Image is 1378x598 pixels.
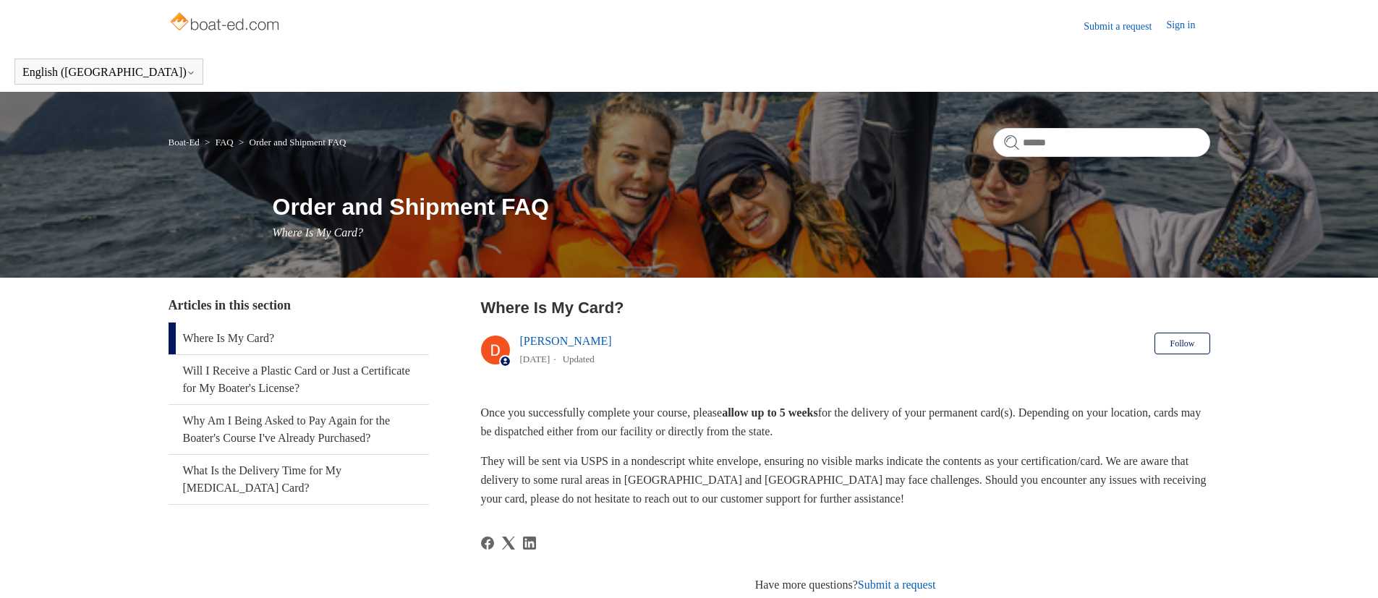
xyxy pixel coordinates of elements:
a: FAQ [216,137,234,148]
a: Sign in [1166,17,1209,35]
a: Facebook [481,537,494,550]
a: Where Is My Card? [169,323,429,354]
a: Will I Receive a Plastic Card or Just a Certificate for My Boater's License? [169,355,429,404]
span: Where Is My Card? [273,226,363,239]
span: Articles in this section [169,298,291,312]
p: They will be sent via USPS in a nondescript white envelope, ensuring no visible marks indicate th... [481,452,1210,508]
input: Search [993,128,1210,157]
div: Have more questions? [481,576,1210,594]
li: FAQ [202,137,236,148]
li: Boat-Ed [169,137,203,148]
a: Submit a request [1084,19,1166,34]
svg: Share this page on LinkedIn [523,537,536,550]
p: Once you successfully complete your course, please for the delivery of your permanent card(s). De... [481,403,1210,440]
time: 04/15/2024, 17:31 [520,354,550,364]
a: Submit a request [858,578,936,591]
h2: Where Is My Card? [481,296,1210,320]
h1: Order and Shipment FAQ [273,189,1210,224]
button: English ([GEOGRAPHIC_DATA]) [22,66,195,79]
a: X Corp [502,537,515,550]
a: Why Am I Being Asked to Pay Again for the Boater's Course I've Already Purchased? [169,405,429,454]
a: Order and Shipment FAQ [250,137,346,148]
strong: allow up to 5 weeks [722,406,817,419]
li: Updated [563,354,595,364]
a: [PERSON_NAME] [520,335,612,347]
li: Order and Shipment FAQ [236,137,346,148]
a: What Is the Delivery Time for My [MEDICAL_DATA] Card? [169,455,429,504]
img: Boat-Ed Help Center home page [169,9,284,38]
a: LinkedIn [523,537,536,550]
svg: Share this page on Facebook [481,537,494,550]
button: Follow Article [1154,333,1209,354]
svg: Share this page on X Corp [502,537,515,550]
a: Boat-Ed [169,137,200,148]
